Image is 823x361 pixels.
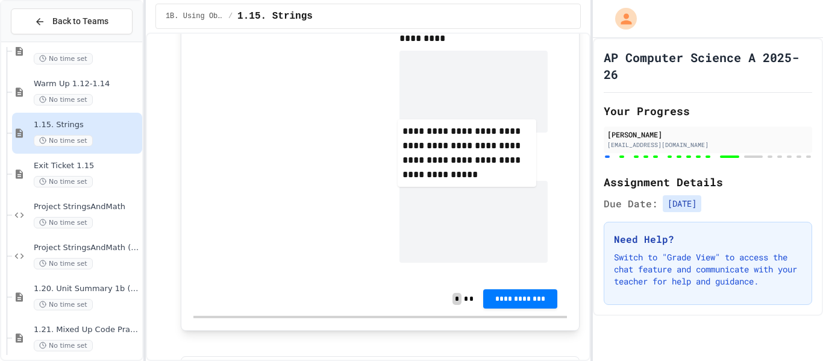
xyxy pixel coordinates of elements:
[11,8,133,34] button: Back to Teams
[607,140,809,149] div: [EMAIL_ADDRESS][DOMAIN_NAME]
[34,202,140,212] span: Project StringsAndMath
[604,102,812,119] h2: Your Progress
[34,243,140,253] span: Project StringsAndMath (File Input)
[34,94,93,105] span: No time set
[166,11,224,21] span: 1B. Using Objects
[237,9,313,24] span: 1.15. Strings
[34,340,93,351] span: No time set
[602,5,640,33] div: My Account
[614,251,802,287] p: Switch to "Grade View" to access the chat feature and communicate with your teacher for help and ...
[34,284,140,294] span: 1.20. Unit Summary 1b (1.7-1.15)
[663,195,701,212] span: [DATE]
[34,176,93,187] span: No time set
[34,299,93,310] span: No time set
[607,129,809,140] div: [PERSON_NAME]
[34,325,140,335] span: 1.21. Mixed Up Code Practice 1b (1.7-1.15)
[52,15,108,28] span: Back to Teams
[34,217,93,228] span: No time set
[614,232,802,246] h3: Need Help?
[34,161,140,171] span: Exit Ticket 1.15
[604,49,812,83] h1: AP Computer Science A 2025-26
[604,174,812,190] h2: Assignment Details
[34,120,140,130] span: 1.15. Strings
[604,196,658,211] span: Due Date:
[34,79,140,89] span: Warm Up 1.12-1.14
[34,135,93,146] span: No time set
[34,53,93,64] span: No time set
[34,258,93,269] span: No time set
[228,11,233,21] span: /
